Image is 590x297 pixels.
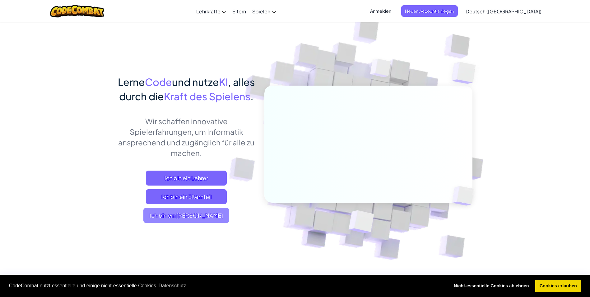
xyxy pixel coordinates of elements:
[249,3,279,20] a: Spielen
[449,280,533,292] a: deny cookies
[146,189,227,204] a: Ich bin ein Elternteil
[442,173,488,219] img: Overlap cubes
[157,281,187,290] a: learn more about cookies
[196,8,221,15] span: Lehrkräfte
[401,5,458,17] button: Neuen Account anlegen
[193,3,229,20] a: Lehrkräfte
[535,280,581,292] a: allow cookies
[146,171,227,186] a: Ich bin ein Lehrer
[229,3,249,20] a: Eltern
[252,8,270,15] span: Spielen
[164,90,250,102] span: Kraft des Spielens
[118,76,145,88] span: Lerne
[145,76,172,88] span: Code
[462,3,545,20] a: Deutsch ([GEOGRAPHIC_DATA])
[50,5,105,17] img: CodeCombat logo
[333,197,389,249] img: Overlap cubes
[172,76,219,88] span: und nutze
[439,47,493,99] img: Overlap cubes
[118,116,255,158] p: Wir schaffen innovative Spielerfahrungen, um Informatik ansprechend und zugänglich für alle zu ma...
[366,5,395,17] button: Anmelden
[466,8,541,15] span: Deutsch ([GEOGRAPHIC_DATA])
[143,208,229,223] button: Ich bin ein [PERSON_NAME]
[250,90,253,102] span: .
[9,281,445,290] span: CodeCombat nutzt essentielle und einige nicht-essentielle Cookies.
[219,76,228,88] span: KI
[358,46,403,93] img: Overlap cubes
